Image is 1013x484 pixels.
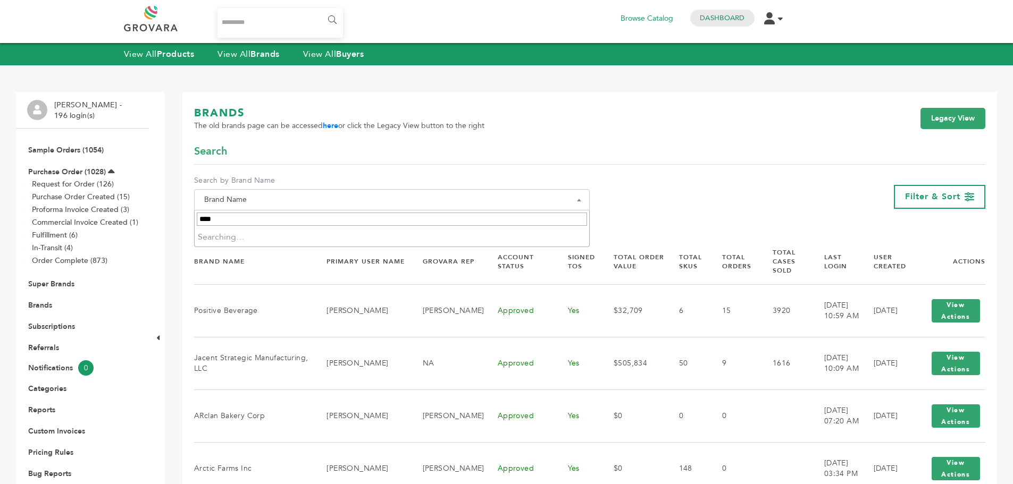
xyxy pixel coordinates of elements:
span: Filter & Sort [905,191,960,202]
h1: BRANDS [194,106,484,121]
td: Jacent Strategic Manufacturing, LLC [194,337,313,389]
th: Total Cases Sold [759,239,811,284]
button: View Actions [932,404,980,428]
a: Fulfillment (6) [32,230,78,240]
a: Legacy View [920,108,985,129]
td: [PERSON_NAME] [313,337,409,389]
button: View Actions [932,299,980,322]
a: Proforma Invoice Created (3) [32,205,129,215]
a: Purchase Order (1028) [28,167,106,177]
a: Browse Catalog [621,13,673,24]
a: Subscriptions [28,321,75,332]
td: 0 [666,389,709,442]
strong: Brands [250,48,279,60]
th: Grovara Rep [409,239,484,284]
td: NA [409,337,484,389]
td: [DATE] [860,337,913,389]
td: [PERSON_NAME] [313,284,409,337]
a: Categories [28,384,66,394]
td: 9 [709,337,760,389]
th: Actions [913,239,985,284]
label: Search by Brand Name [194,175,590,186]
a: Purchase Order Created (15) [32,192,130,202]
th: Brand Name [194,239,313,284]
td: Yes [555,284,600,337]
a: Request for Order (126) [32,179,114,189]
td: [DATE] 10:59 AM [811,284,860,337]
img: profile.png [27,100,47,120]
li: [PERSON_NAME] - 196 login(s) [54,100,124,121]
td: $505,834 [600,337,666,389]
a: View AllProducts [124,48,195,60]
a: Sample Orders (1054) [28,145,104,155]
span: 0 [78,360,94,376]
td: [PERSON_NAME] [409,389,484,442]
span: Brand Name [200,192,584,207]
a: View AllBrands [217,48,280,60]
td: Approved [484,337,555,389]
th: Account Status [484,239,555,284]
a: In-Transit (4) [32,243,73,253]
th: Signed TOS [555,239,600,284]
td: 15 [709,284,760,337]
a: Reports [28,405,55,415]
td: $0 [600,389,666,442]
a: Super Brands [28,279,74,289]
th: Last Login [811,239,860,284]
a: Dashboard [700,13,744,23]
input: Search... [217,8,344,38]
a: Order Complete (873) [32,256,107,266]
td: [DATE] [860,389,913,442]
td: 50 [666,337,709,389]
td: [PERSON_NAME] [409,284,484,337]
span: Search [194,144,227,159]
td: 6 [666,284,709,337]
a: Notifications0 [28,360,137,376]
th: User Created [860,239,913,284]
th: Total SKUs [666,239,709,284]
a: Brands [28,300,52,310]
strong: Buyers [336,48,364,60]
td: Yes [555,389,600,442]
td: $32,709 [600,284,666,337]
td: Positive Beverage [194,284,313,337]
a: Commercial Invoice Created (1) [32,217,138,227]
li: Searching… [195,228,589,246]
a: View AllBuyers [303,48,364,60]
a: Custom Invoices [28,426,85,436]
strong: Products [157,48,194,60]
td: [DATE] 07:20 AM [811,389,860,442]
td: ARclan Bakery Corp [194,389,313,442]
th: Total Orders [709,239,760,284]
span: Brand Name [194,189,590,210]
a: Bug Reports [28,469,71,479]
td: [DATE] [860,284,913,337]
a: Pricing Rules [28,447,73,457]
th: Primary User Name [313,239,409,284]
span: The old brands page can be accessed or click the Legacy View button to the right [194,121,484,131]
td: Approved [484,389,555,442]
td: [PERSON_NAME] [313,389,409,442]
td: 3920 [759,284,811,337]
button: View Actions [932,457,980,480]
a: Referrals [28,343,59,353]
td: [DATE] 10:09 AM [811,337,860,389]
button: View Actions [932,352,980,375]
td: Approved [484,284,555,337]
th: Total Order Value [600,239,666,284]
input: Search [197,213,587,226]
a: here [323,121,338,131]
td: 1616 [759,337,811,389]
td: 0 [709,389,760,442]
td: Yes [555,337,600,389]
